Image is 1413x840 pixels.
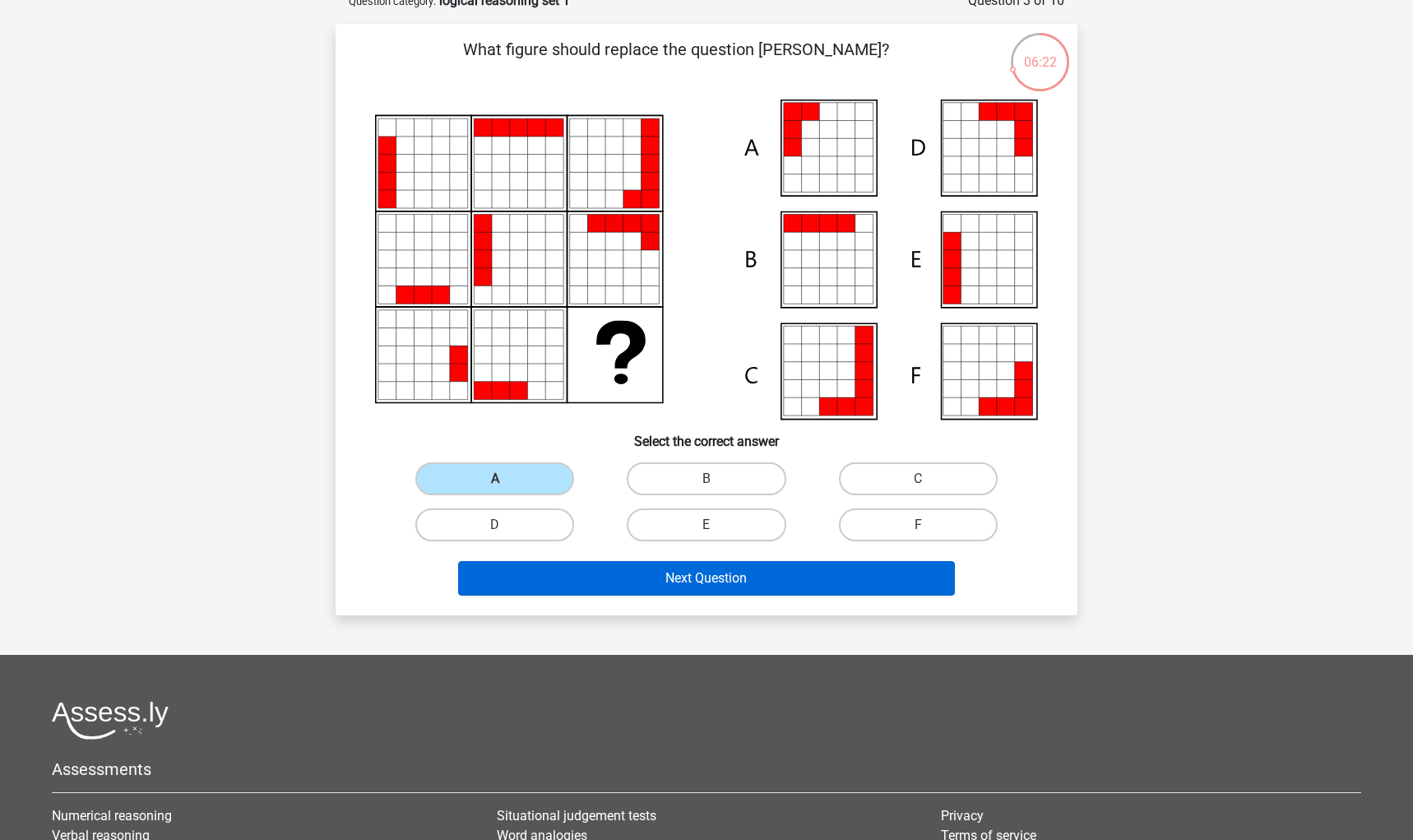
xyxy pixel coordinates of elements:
button: Next Question [458,561,956,596]
label: D [415,508,574,541]
h6: Select the correct answer [362,420,1051,449]
h5: Assessments [52,759,1361,779]
p: What figure should replace the question [PERSON_NAME]? [362,37,989,86]
a: Numerical reasoning [52,808,172,824]
a: Situational judgement tests [497,808,656,824]
label: A [415,462,574,495]
label: E [627,508,785,541]
label: C [839,462,998,495]
div: 06:22 [1009,31,1071,72]
img: Assessly logo [52,701,169,740]
label: B [627,462,785,495]
label: F [839,508,998,541]
a: Privacy [941,808,984,824]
